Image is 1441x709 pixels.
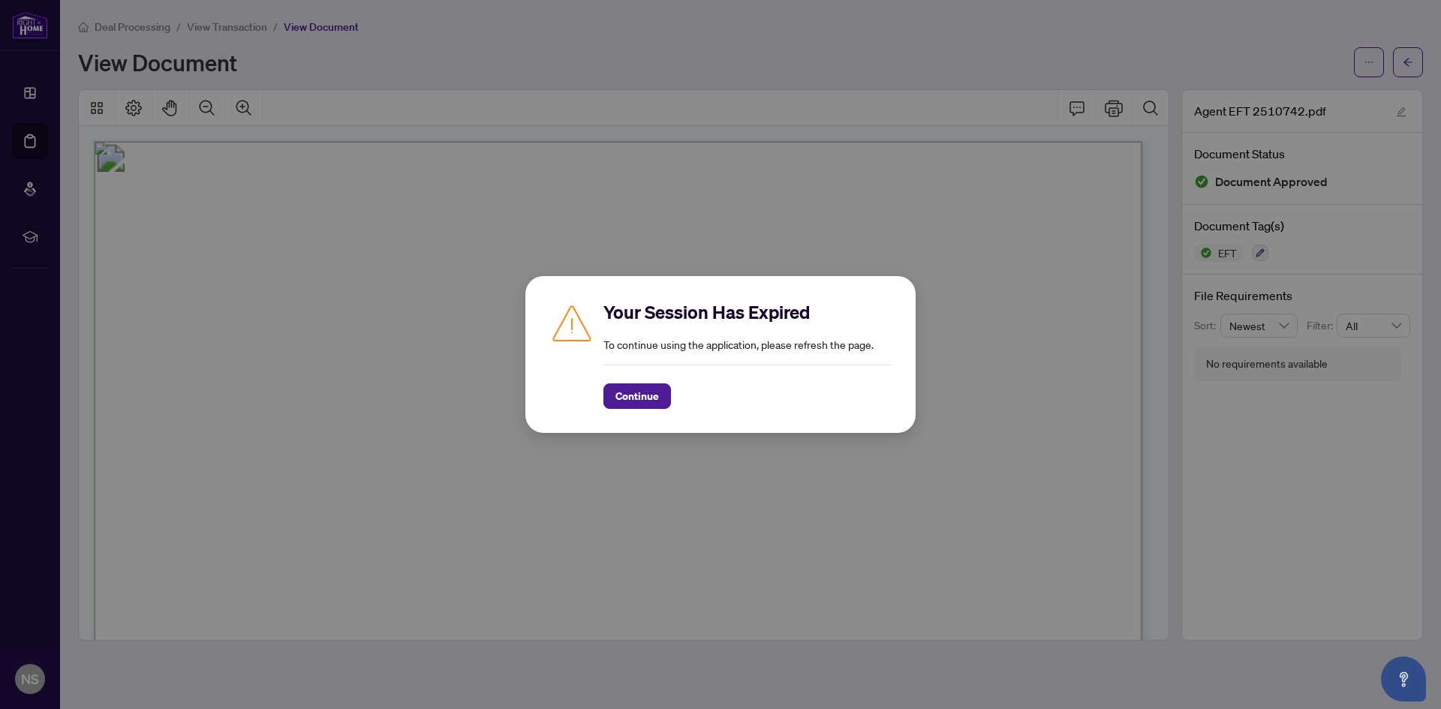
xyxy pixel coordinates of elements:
[603,383,671,409] button: Continue
[615,384,659,408] span: Continue
[1381,656,1426,701] button: Open asap
[549,300,594,345] img: Caution icon
[603,300,892,324] h2: Your Session Has Expired
[603,300,892,409] div: To continue using the application, please refresh the page.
